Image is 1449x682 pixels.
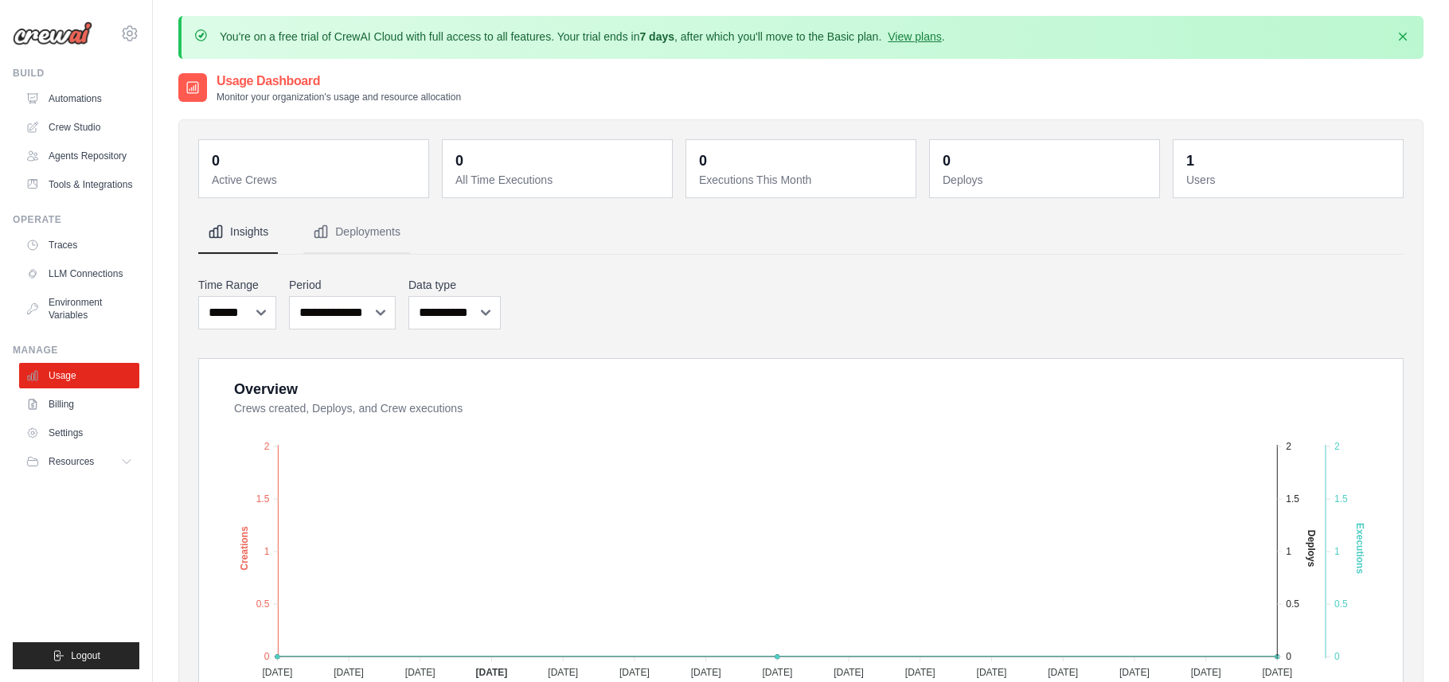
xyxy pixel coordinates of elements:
[1186,150,1194,172] div: 1
[220,29,945,45] p: You're on a free trial of CrewAI Cloud with full access to all features. Your trial ends in , aft...
[303,211,410,254] button: Deployments
[19,232,139,258] a: Traces
[476,667,508,678] tspan: [DATE]
[264,546,270,557] tspan: 1
[256,598,270,610] tspan: 0.5
[198,211,278,254] button: Insights
[71,649,100,662] span: Logout
[198,277,276,293] label: Time Range
[699,150,707,172] div: 0
[13,642,139,669] button: Logout
[1119,667,1150,678] tspan: [DATE]
[548,667,578,678] tspan: [DATE]
[289,277,396,293] label: Period
[19,115,139,140] a: Crew Studio
[334,667,364,678] tspan: [DATE]
[217,91,461,103] p: Monitor your organization's usage and resource allocation
[1306,530,1317,567] text: Deploys
[905,667,935,678] tspan: [DATE]
[13,67,139,80] div: Build
[19,143,139,169] a: Agents Repository
[264,441,270,452] tspan: 2
[198,211,1404,254] nav: Tabs
[455,172,662,188] dt: All Time Executions
[1191,667,1221,678] tspan: [DATE]
[19,86,139,111] a: Automations
[888,30,941,43] a: View plans
[256,493,270,505] tspan: 1.5
[691,667,721,678] tspan: [DATE]
[977,667,1007,678] tspan: [DATE]
[234,400,1384,416] dt: Crews created, Deploys, and Crew executions
[1334,546,1340,557] tspan: 1
[619,667,650,678] tspan: [DATE]
[234,378,298,400] div: Overview
[639,30,674,43] strong: 7 days
[699,172,906,188] dt: Executions This Month
[13,21,92,45] img: Logo
[49,455,94,468] span: Resources
[1334,493,1348,505] tspan: 1.5
[943,150,951,172] div: 0
[1048,667,1078,678] tspan: [DATE]
[19,420,139,446] a: Settings
[212,172,419,188] dt: Active Crews
[943,172,1150,188] dt: Deploys
[19,392,139,417] a: Billing
[1286,651,1291,662] tspan: 0
[19,363,139,388] a: Usage
[1286,598,1299,610] tspan: 0.5
[762,667,792,678] tspan: [DATE]
[1286,493,1299,505] tspan: 1.5
[13,213,139,226] div: Operate
[834,667,864,678] tspan: [DATE]
[408,277,501,293] label: Data type
[1262,667,1292,678] tspan: [DATE]
[405,667,435,678] tspan: [DATE]
[1334,441,1340,452] tspan: 2
[455,150,463,172] div: 0
[19,449,139,474] button: Resources
[13,344,139,357] div: Manage
[1186,172,1393,188] dt: Users
[239,526,250,571] text: Creations
[1334,651,1340,662] tspan: 0
[1334,598,1348,610] tspan: 0.5
[264,651,270,662] tspan: 0
[1354,523,1365,574] text: Executions
[19,261,139,286] a: LLM Connections
[262,667,292,678] tspan: [DATE]
[217,72,461,91] h2: Usage Dashboard
[1286,546,1291,557] tspan: 1
[212,150,220,172] div: 0
[1286,441,1291,452] tspan: 2
[19,172,139,197] a: Tools & Integrations
[19,290,139,328] a: Environment Variables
